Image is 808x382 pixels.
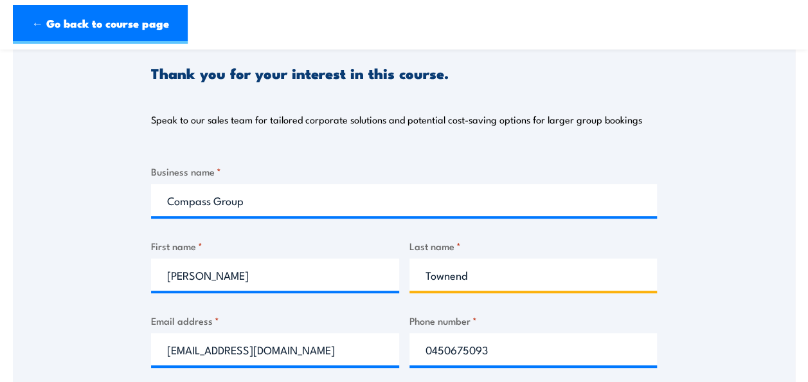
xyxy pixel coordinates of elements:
h3: Thank you for your interest in this course. [151,66,449,80]
label: Email address [151,313,399,328]
label: First name [151,239,399,253]
label: Phone number [409,313,658,328]
label: Last name [409,239,658,253]
a: ← Go back to course page [13,5,188,44]
p: Speak to our sales team for tailored corporate solutions and potential cost-saving options for la... [151,113,642,126]
label: Business name [151,164,657,179]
